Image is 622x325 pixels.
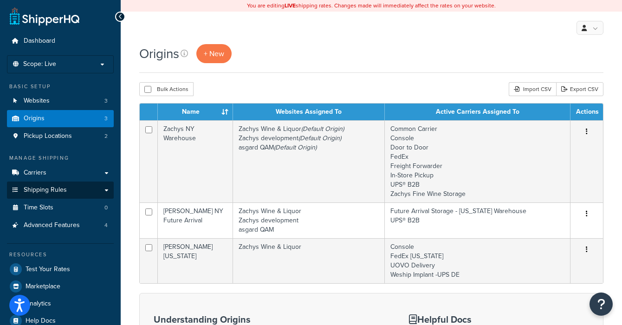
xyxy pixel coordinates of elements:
td: Zachys Wine & Liquor Zachys development asgard QAM [233,120,385,202]
td: Common Carrier Console Door to Door FedEx Freight Forwarder In-Store Pickup UPS® B2B Zachys Fine ... [385,120,570,202]
button: Open Resource Center [590,292,613,316]
li: Websites [7,92,114,110]
li: Time Slots [7,199,114,216]
span: Advanced Features [24,221,80,229]
span: 3 [104,115,108,123]
a: + New [196,44,232,63]
a: Analytics [7,295,114,312]
a: Marketplace [7,278,114,295]
b: LIVE [285,1,296,10]
li: Origins [7,110,114,127]
th: Websites Assigned To [233,104,385,120]
span: Pickup Locations [24,132,72,140]
h3: Helpful Docs [409,314,554,325]
span: 0 [104,204,108,212]
li: Pickup Locations [7,128,114,145]
span: Shipping Rules [24,186,67,194]
span: Scope: Live [23,60,56,68]
div: Import CSV [509,82,556,96]
i: (Default Origin) [274,143,317,152]
i: (Default Origin) [298,133,341,143]
a: Carriers [7,164,114,182]
span: Websites [24,97,50,105]
td: Zachys Wine & Liquor [233,238,385,283]
a: Shipping Rules [7,182,114,199]
a: Pickup Locations 2 [7,128,114,145]
span: 2 [104,132,108,140]
td: Future Arrival Storage - [US_STATE] Warehouse UPS® B2B [385,202,570,238]
td: Zachys Wine & Liquor Zachys development asgard QAM [233,202,385,238]
a: ShipperHQ Home [10,7,79,26]
span: 4 [104,221,108,229]
a: Dashboard [7,32,114,50]
a: Websites 3 [7,92,114,110]
span: 3 [104,97,108,105]
div: Manage Shipping [7,154,114,162]
span: Time Slots [24,204,53,212]
th: Active Carriers Assigned To [385,104,570,120]
span: Carriers [24,169,46,177]
th: Name : activate to sort column ascending [158,104,233,120]
a: Origins 3 [7,110,114,127]
span: Analytics [26,300,51,308]
span: Test Your Rates [26,266,70,273]
td: [PERSON_NAME] NY Future Arrival [158,202,233,238]
div: Resources [7,251,114,259]
th: Actions [570,104,603,120]
span: + New [204,48,224,59]
a: Advanced Features 4 [7,217,114,234]
a: Export CSV [556,82,603,96]
h1: Origins [139,45,179,63]
i: (Default Origin) [301,124,344,134]
span: Origins [24,115,45,123]
span: Marketplace [26,283,60,291]
td: [PERSON_NAME][US_STATE] [158,238,233,283]
button: Bulk Actions [139,82,194,96]
td: Console FedEx [US_STATE] UOVO Delivery Weship Implant -UPS DE [385,238,570,283]
td: Zachys NY Warehouse [158,120,233,202]
li: Advanced Features [7,217,114,234]
h3: Understanding Origins [154,314,386,325]
a: Test Your Rates [7,261,114,278]
a: Time Slots 0 [7,199,114,216]
span: Dashboard [24,37,55,45]
div: Basic Setup [7,83,114,91]
span: Help Docs [26,317,56,325]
